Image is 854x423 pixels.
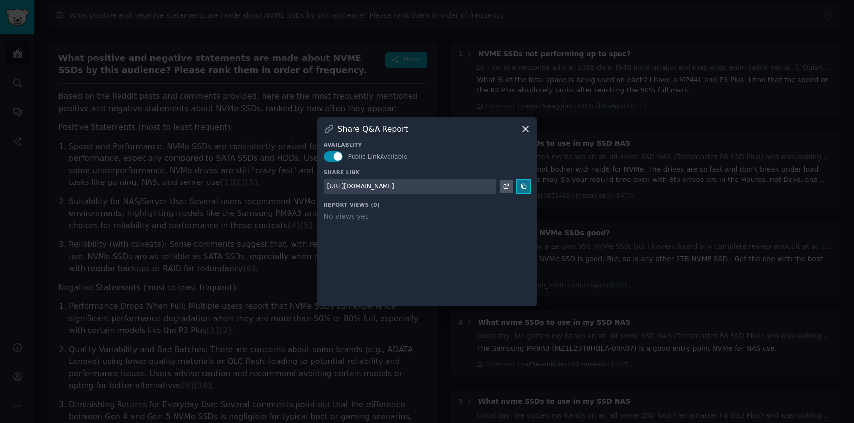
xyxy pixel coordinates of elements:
[348,153,408,160] span: Public Link Available
[327,182,394,191] div: [URL][DOMAIN_NAME]
[324,211,530,222] div: No views yet
[324,169,530,176] h3: Share Link
[324,201,530,208] h3: Report Views ( 0 )
[338,124,408,134] h3: Share Q&A Report
[324,141,530,148] h3: Availablity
